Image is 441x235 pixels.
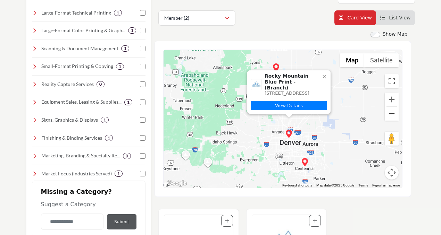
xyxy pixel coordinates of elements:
div: 1 Results For Equipment Sales, Leasing & Supplies [124,99,132,105]
h2: Missing a Category? [41,188,136,200]
div: 1 Results For Signs, Graphics & Displays [101,117,109,123]
input: Select Marketing, Branding & Specialty Items checkbox [140,153,145,159]
button: Toggle fullscreen view [385,74,399,88]
span: List View [389,15,410,20]
input: Select Reality Capture Services checkbox [140,81,145,87]
h4: Equipment Sales, Leasing & Supplies: Equipment sales, leasing, service, and resale of plotters, s... [41,98,122,105]
input: Select Market Focus (Industries Served) checkbox [140,171,145,176]
div: 1 Results For Large-Format Color Printing & Graphics [128,27,136,34]
h4: Marketing, Branding & Specialty Items: Design and creative services, marketing support, and speci... [41,152,120,159]
button: Member (2) [158,10,235,26]
button: Zoom out [385,107,399,121]
img: Google [165,179,188,188]
button: Show satellite imagery [364,53,399,67]
a: View List [380,15,411,20]
div: 0 Results For Marketing, Branding & Specialty Items [123,153,131,159]
h4: Reality Capture Services: Laser scanning, BIM modeling, photogrammetry, 3D scanning, and other ad... [41,81,94,88]
h4: Market Focus (Industries Served): Tailored solutions for industries like architecture, constructi... [41,170,112,177]
b: 1 [117,171,120,176]
input: Select Equipment Sales, Leasing & Supplies checkbox [140,99,145,105]
h4: Large-Format Color Printing & Graphics: Banners, posters, vehicle wraps, and presentation graphics. [41,27,125,34]
a: Report a map error [372,183,400,187]
input: Select Large-Format Color Printing & Graphics checkbox [140,28,145,33]
b: 1 [119,64,121,69]
input: Select Finishing & Binding Services checkbox [140,135,145,141]
b: 1 [127,100,130,105]
div: 0 Results For Reality Capture Services [97,81,105,87]
input: Select Large-Format Technical Printing checkbox [140,10,145,16]
div: Rocky Mountain Blue Print (Branch) [301,158,309,166]
div: 1 Results For Finishing & Binding Services [105,135,113,141]
div: 1 Results For Small-Format Printing & Copying [116,63,124,70]
input: Category Name [41,214,103,230]
button: Map camera controls [385,166,399,180]
div: 1 Results For Large-Format Technical Printing [114,10,122,16]
b: 1 [131,28,133,33]
input: Select Scanning & Document Management checkbox [140,46,145,51]
a: View Card [339,15,372,20]
label: Show Map [383,31,408,38]
b: 1 [124,46,126,51]
a: View Details [251,101,327,110]
span: [STREET_ADDRESS] [265,90,309,96]
b: 1 [117,10,119,15]
span: Suggest a Category [41,201,96,208]
h4: Scanning & Document Management: Digital conversion, archiving, indexing, secure storage, and stre... [41,45,118,52]
div: Rocky Mountain Blue Print (Branch) [285,130,293,138]
div: 1 Results For Scanning & Document Management [121,45,129,52]
button: Zoom in [385,93,399,106]
div: 1 Results For Market Focus (Industries Served) [115,171,123,177]
b: 1 [108,136,110,140]
b: 1 [103,117,106,122]
h4: Signs, Graphics & Displays: Exterior/interior building signs, trade show booths, event displays, ... [41,116,98,123]
a: Add To List [313,218,317,224]
button: Show street map [340,53,364,67]
input: Select Small-Format Printing & Copying checkbox [140,64,145,69]
span: Rocky Mountain Blue Print - (Branch) [265,73,319,90]
a: Terms (opens in new tab) [358,183,368,187]
input: Select Signs, Graphics & Displays checkbox [140,117,145,123]
a: Open this area in Google Maps (opens a new window) [165,179,188,188]
li: Card View [334,10,376,25]
h4: Large-Format Technical Printing: High-quality printing for blueprints, construction and architect... [41,9,111,16]
button: Drag Pegman onto the map to open Street View [385,132,399,146]
span: Card View [347,15,372,20]
button: Submit [107,214,136,229]
h4: Finishing & Binding Services: Laminating, binding, folding, trimming, and other finishing touches... [41,134,102,141]
b: 0 [99,82,102,87]
div: Reprographic Services Corporation (RSA) (HQ) [272,63,280,72]
b: 0 [126,154,128,158]
button: Keyboard shortcuts [282,183,312,188]
a: Add To List [225,218,229,224]
span: Map data ©2025 Google [316,183,354,187]
li: List View [376,10,415,25]
h4: Small-Format Printing & Copying: Professional printing for black and white and color document pri... [41,63,113,70]
img: Rocky Mountain Blue Print [251,79,261,90]
p: Member (2) [164,15,189,21]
